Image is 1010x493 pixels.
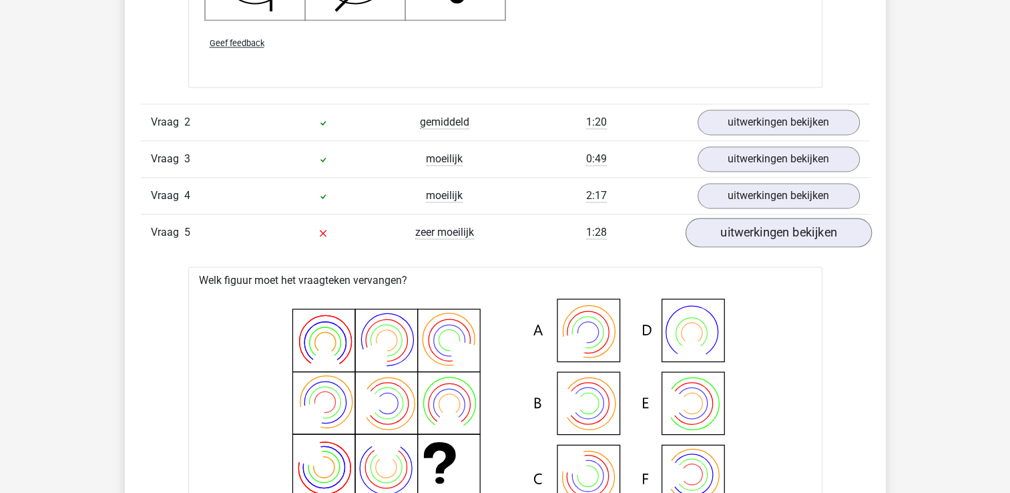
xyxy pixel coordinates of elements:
span: 0:49 [586,152,607,166]
span: 2 [184,116,190,128]
span: 1:28 [586,226,607,239]
span: moeilijk [426,152,463,166]
span: Vraag [151,188,184,204]
span: zeer moeilijk [415,226,474,239]
span: 4 [184,189,190,202]
a: uitwerkingen bekijken [685,218,871,247]
span: moeilijk [426,189,463,202]
span: Vraag [151,151,184,167]
span: 3 [184,152,190,165]
span: 2:17 [586,189,607,202]
span: Vraag [151,114,184,130]
a: uitwerkingen bekijken [698,183,860,208]
span: Geef feedback [210,38,264,48]
a: uitwerkingen bekijken [698,110,860,135]
span: gemiddeld [420,116,469,129]
span: 1:20 [586,116,607,129]
span: Vraag [151,224,184,240]
span: 5 [184,226,190,238]
a: uitwerkingen bekijken [698,146,860,172]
